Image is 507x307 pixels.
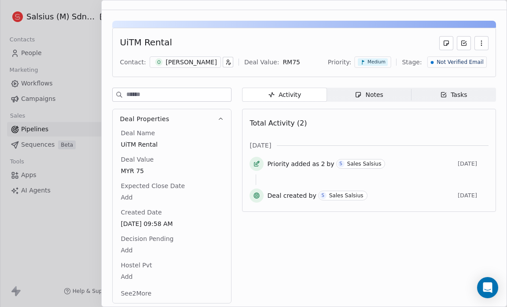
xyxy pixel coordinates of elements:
[339,160,342,167] div: S
[477,277,498,298] div: Open Intercom Messenger
[121,246,223,255] span: Add
[321,159,325,168] span: 2
[113,109,231,129] button: Deal Properties
[121,193,223,202] span: Add
[367,59,386,65] span: Medium
[119,234,175,243] span: Decision Pending
[244,58,279,67] div: Deal Value:
[291,159,319,168] span: added as
[121,219,223,228] span: [DATE] 09:58 AM
[458,160,489,167] span: [DATE]
[120,115,169,123] span: Deal Properties
[120,36,172,50] div: UiTM Rental
[166,58,217,67] div: [PERSON_NAME]
[121,166,223,175] span: MYR 75
[119,208,163,217] span: Created Date
[155,59,162,66] span: O
[329,192,364,199] div: Sales Salsius
[121,140,223,149] span: UiTM Rental
[437,59,484,66] span: Not Verified Email
[283,59,300,66] span: RM 75
[355,90,383,100] div: Notes
[113,129,231,303] div: Deal Properties
[267,191,316,200] span: Deal created by
[267,159,289,168] span: Priority
[115,285,157,301] button: See2More
[119,261,154,270] span: Hostel Pvt
[327,159,334,168] span: by
[121,272,223,281] span: Add
[328,58,352,67] span: Priority:
[402,58,422,67] span: Stage:
[119,155,155,164] span: Deal Value
[250,119,307,127] span: Total Activity (2)
[440,90,467,100] div: Tasks
[347,161,382,167] div: Sales Salsius
[250,141,271,150] span: [DATE]
[321,192,324,199] div: S
[120,58,146,67] div: Contact:
[119,129,157,137] span: Deal Name
[119,181,187,190] span: Expected Close Date
[458,192,489,199] span: [DATE]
